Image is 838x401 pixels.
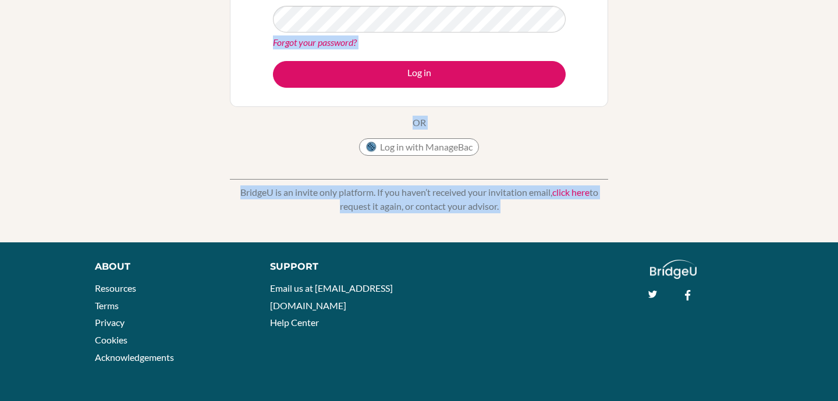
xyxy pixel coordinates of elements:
[650,260,697,279] img: logo_white@2x-f4f0deed5e89b7ecb1c2cc34c3e3d731f90f0f143d5ea2071677605dd97b5244.png
[270,317,319,328] a: Help Center
[230,185,608,213] p: BridgeU is an invite only platform. If you haven’t received your invitation email, to request it ...
[95,260,244,274] div: About
[270,282,393,311] a: Email us at [EMAIL_ADDRESS][DOMAIN_NAME]
[95,334,127,345] a: Cookies
[95,317,125,328] a: Privacy
[413,116,426,130] p: OR
[359,138,479,156] button: Log in with ManageBac
[273,61,566,88] button: Log in
[95,300,119,311] a: Terms
[273,37,357,48] a: Forgot your password?
[95,282,136,293] a: Resources
[552,187,590,198] a: click here
[95,352,174,363] a: Acknowledgements
[270,260,407,274] div: Support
